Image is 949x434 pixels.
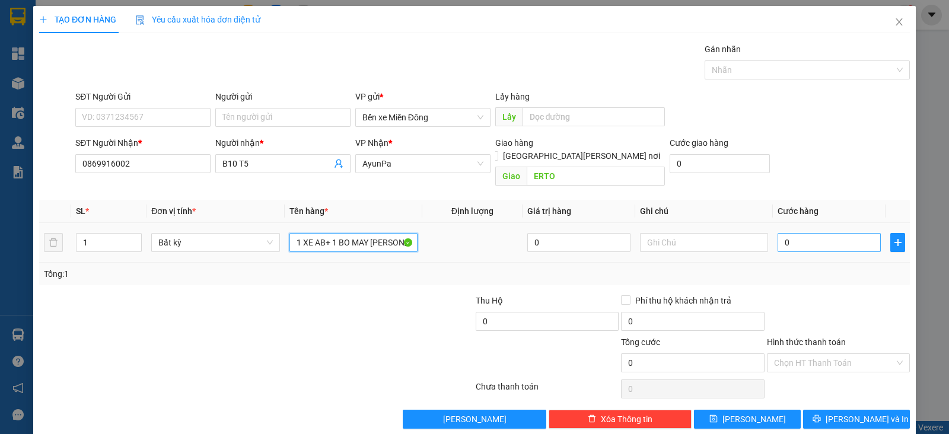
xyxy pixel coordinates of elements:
div: SĐT Người Gửi [75,90,211,103]
div: SĐT Người Nhận [75,136,211,149]
input: VD: Bàn, Ghế [289,233,418,252]
input: Ghi Chú [640,233,768,252]
input: 0 [527,233,630,252]
span: Tên hàng [289,206,328,216]
span: plus [39,15,47,24]
label: Hình thức thanh toán [767,337,846,347]
span: Thu Hộ [476,296,503,305]
span: Lấy hàng [495,92,530,101]
span: Tổng cước [621,337,660,347]
button: deleteXóa Thông tin [549,410,692,429]
span: delete [588,414,596,424]
label: Gán nhãn [705,44,741,54]
span: TẠO ĐƠN HÀNG [39,15,116,24]
span: VP Nhận [355,138,388,148]
button: plus [890,233,905,252]
button: Close [883,6,916,39]
span: Giá trị hàng [527,206,571,216]
span: Phí thu hộ khách nhận trả [630,294,736,307]
span: user-add [334,159,343,168]
button: [PERSON_NAME] [403,410,546,429]
div: VP gửi [355,90,491,103]
span: [PERSON_NAME] và In [826,413,909,426]
input: Dọc đường [523,107,665,126]
span: Bến xe Miền Đông [362,108,483,126]
span: Xóa Thông tin [601,413,652,426]
button: printer[PERSON_NAME] và In [803,410,910,429]
span: Giao [495,167,527,186]
img: icon [135,15,145,25]
span: AyunPa [362,155,483,173]
span: save [709,414,718,424]
input: Dọc đường [527,167,665,186]
button: delete [44,233,63,252]
span: [PERSON_NAME] [722,413,786,426]
div: Chưa thanh toán [474,380,620,401]
span: [GEOGRAPHIC_DATA][PERSON_NAME] nơi [498,149,665,162]
span: printer [813,414,821,424]
div: Người nhận [215,136,351,149]
button: save[PERSON_NAME] [694,410,801,429]
th: Ghi chú [635,200,773,223]
input: Cước giao hàng [670,154,770,173]
label: Cước giao hàng [670,138,728,148]
span: [PERSON_NAME] [443,413,507,426]
span: SL [76,206,85,216]
span: close [894,17,904,27]
div: Tổng: 1 [44,267,367,280]
span: Đơn vị tính [151,206,196,216]
span: Yêu cầu xuất hóa đơn điện tử [135,15,260,24]
span: plus [891,238,905,247]
span: Định lượng [451,206,493,216]
span: Bất kỳ [158,234,272,251]
span: Cước hàng [778,206,819,216]
div: Người gửi [215,90,351,103]
span: Lấy [495,107,523,126]
span: Giao hàng [495,138,533,148]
